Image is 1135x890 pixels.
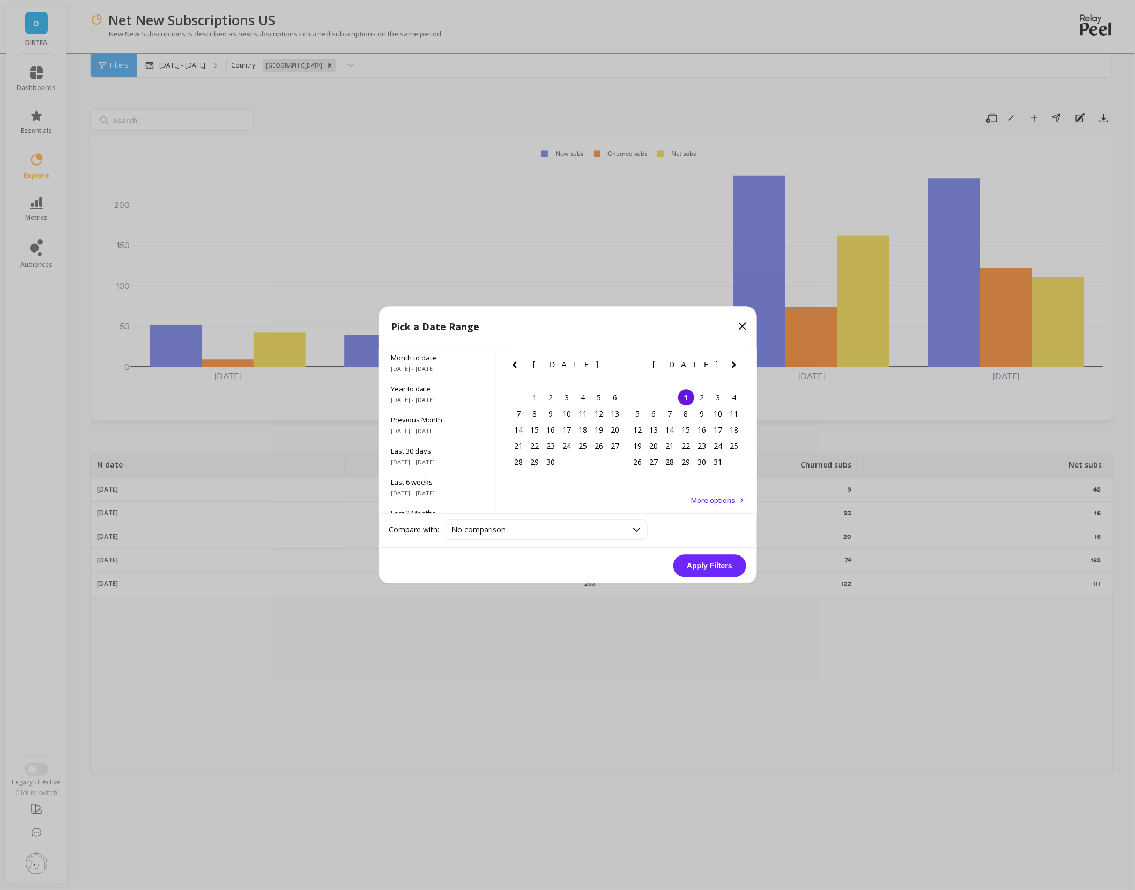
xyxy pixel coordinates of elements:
span: Year to date [391,384,483,394]
div: Choose Thursday, October 23rd, 2025 [694,438,710,454]
div: Choose Sunday, October 26th, 2025 [630,454,646,470]
div: month 2025-10 [630,390,743,470]
div: Choose Wednesday, October 1st, 2025 [678,390,694,406]
button: Next Month [728,359,745,376]
div: Choose Tuesday, September 23rd, 2025 [543,438,559,454]
div: Choose Thursday, September 25th, 2025 [575,438,591,454]
span: [DATE] [652,361,719,369]
div: Choose Friday, October 3rd, 2025 [710,390,726,406]
button: Previous Month [627,359,644,376]
div: Choose Sunday, September 21st, 2025 [510,438,526,454]
div: Choose Friday, September 26th, 2025 [591,438,607,454]
div: Choose Friday, September 12th, 2025 [591,406,607,422]
div: Choose Friday, October 17th, 2025 [710,422,726,438]
div: Choose Monday, October 13th, 2025 [646,422,662,438]
div: Choose Thursday, October 2nd, 2025 [694,390,710,406]
span: Last 3 Months [391,509,483,518]
label: Compare with: [389,524,440,535]
span: Previous Month [391,416,483,425]
div: Choose Sunday, September 14th, 2025 [510,422,526,438]
span: [DATE] - [DATE] [391,396,483,405]
div: Choose Thursday, October 9th, 2025 [694,406,710,422]
div: Choose Wednesday, September 17th, 2025 [559,422,575,438]
div: Choose Monday, September 1st, 2025 [526,390,543,406]
div: Choose Tuesday, October 14th, 2025 [662,422,678,438]
div: Choose Sunday, September 7th, 2025 [510,406,526,422]
div: Choose Thursday, September 4th, 2025 [575,390,591,406]
div: month 2025-09 [510,390,623,470]
div: Choose Wednesday, October 22nd, 2025 [678,438,694,454]
div: Choose Tuesday, October 28th, 2025 [662,454,678,470]
div: Choose Tuesday, October 7th, 2025 [662,406,678,422]
div: Choose Sunday, September 28th, 2025 [510,454,526,470]
div: Choose Tuesday, September 16th, 2025 [543,422,559,438]
div: Choose Sunday, October 12th, 2025 [630,422,646,438]
div: Choose Thursday, September 11th, 2025 [575,406,591,422]
div: Choose Tuesday, September 9th, 2025 [543,406,559,422]
div: Choose Friday, October 10th, 2025 [710,406,726,422]
div: Choose Tuesday, September 2nd, 2025 [543,390,559,406]
div: Choose Saturday, October 4th, 2025 [726,390,743,406]
button: Previous Month [508,359,525,376]
span: [DATE] - [DATE] [391,365,483,374]
div: Choose Tuesday, September 30th, 2025 [543,454,559,470]
div: Choose Monday, October 20th, 2025 [646,438,662,454]
div: Choose Monday, September 8th, 2025 [526,406,543,422]
span: [DATE] - [DATE] [391,489,483,498]
div: Choose Wednesday, October 29th, 2025 [678,454,694,470]
span: Last 6 weeks [391,478,483,487]
div: Choose Monday, September 22nd, 2025 [526,438,543,454]
div: Choose Friday, October 24th, 2025 [710,438,726,454]
button: Apply Filters [673,555,746,577]
div: Choose Sunday, October 5th, 2025 [630,406,646,422]
div: Choose Saturday, October 25th, 2025 [726,438,743,454]
div: Choose Sunday, October 19th, 2025 [630,438,646,454]
div: Choose Thursday, September 18th, 2025 [575,422,591,438]
div: Choose Saturday, September 13th, 2025 [607,406,623,422]
div: Choose Monday, October 6th, 2025 [646,406,662,422]
span: Month to date [391,353,483,363]
button: Next Month [608,359,625,376]
div: Choose Wednesday, September 3rd, 2025 [559,390,575,406]
div: Choose Saturday, October 18th, 2025 [726,422,743,438]
div: Choose Saturday, October 11th, 2025 [726,406,743,422]
div: Choose Monday, October 27th, 2025 [646,454,662,470]
span: No comparison [452,525,506,535]
span: [DATE] - [DATE] [391,427,483,436]
div: Choose Friday, October 31st, 2025 [710,454,726,470]
span: [DATE] - [DATE] [391,458,483,467]
span: [DATE] [533,361,600,369]
span: Last 30 days [391,447,483,456]
div: Choose Monday, September 29th, 2025 [526,454,543,470]
div: Choose Wednesday, October 15th, 2025 [678,422,694,438]
div: Choose Wednesday, September 10th, 2025 [559,406,575,422]
div: Choose Thursday, October 30th, 2025 [694,454,710,470]
div: Choose Thursday, October 16th, 2025 [694,422,710,438]
div: Choose Monday, September 15th, 2025 [526,422,543,438]
div: Choose Friday, September 5th, 2025 [591,390,607,406]
div: Choose Saturday, September 6th, 2025 [607,390,623,406]
div: Choose Friday, September 19th, 2025 [591,422,607,438]
span: More options [692,496,736,506]
div: Choose Saturday, September 20th, 2025 [607,422,623,438]
p: Pick a Date Range [391,320,480,335]
div: Choose Wednesday, September 24th, 2025 [559,438,575,454]
div: Choose Wednesday, October 8th, 2025 [678,406,694,422]
div: Choose Tuesday, October 21st, 2025 [662,438,678,454]
div: Choose Saturday, September 27th, 2025 [607,438,623,454]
